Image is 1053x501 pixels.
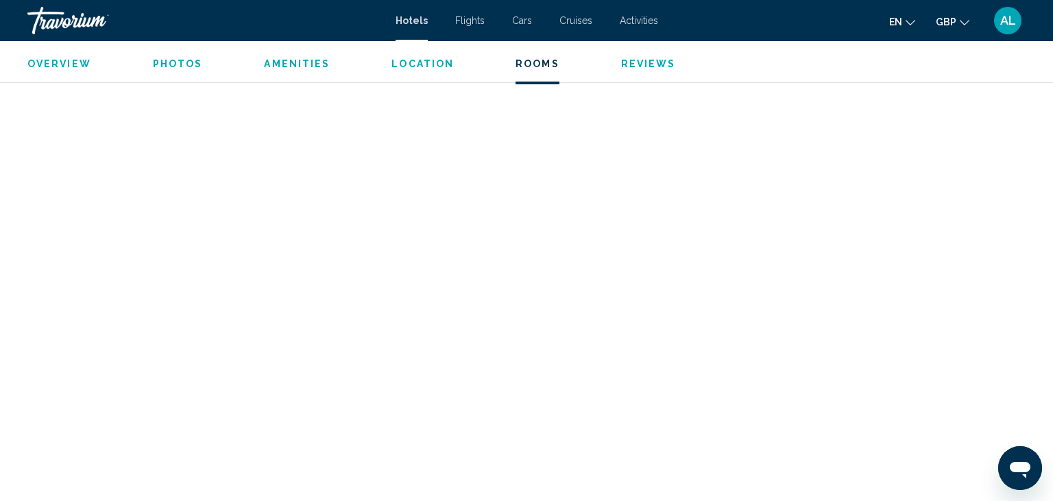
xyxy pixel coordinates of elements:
[391,58,454,70] button: Location
[264,58,330,70] button: Amenities
[936,12,969,32] button: Change currency
[936,16,956,27] span: GBP
[455,15,485,26] a: Flights
[516,58,559,70] button: Rooms
[998,446,1042,490] iframe: Button to launch messaging window
[621,58,676,70] button: Reviews
[264,58,330,69] span: Amenities
[621,58,676,69] span: Reviews
[153,58,203,69] span: Photos
[1000,14,1016,27] span: AL
[27,58,91,69] span: Overview
[990,6,1026,35] button: User Menu
[620,15,658,26] a: Activities
[153,58,203,70] button: Photos
[27,58,91,70] button: Overview
[559,15,592,26] a: Cruises
[512,15,532,26] a: Cars
[391,58,454,69] span: Location
[516,58,559,69] span: Rooms
[27,7,382,34] a: Travorium
[889,16,902,27] span: en
[889,12,915,32] button: Change language
[396,15,428,26] a: Hotels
